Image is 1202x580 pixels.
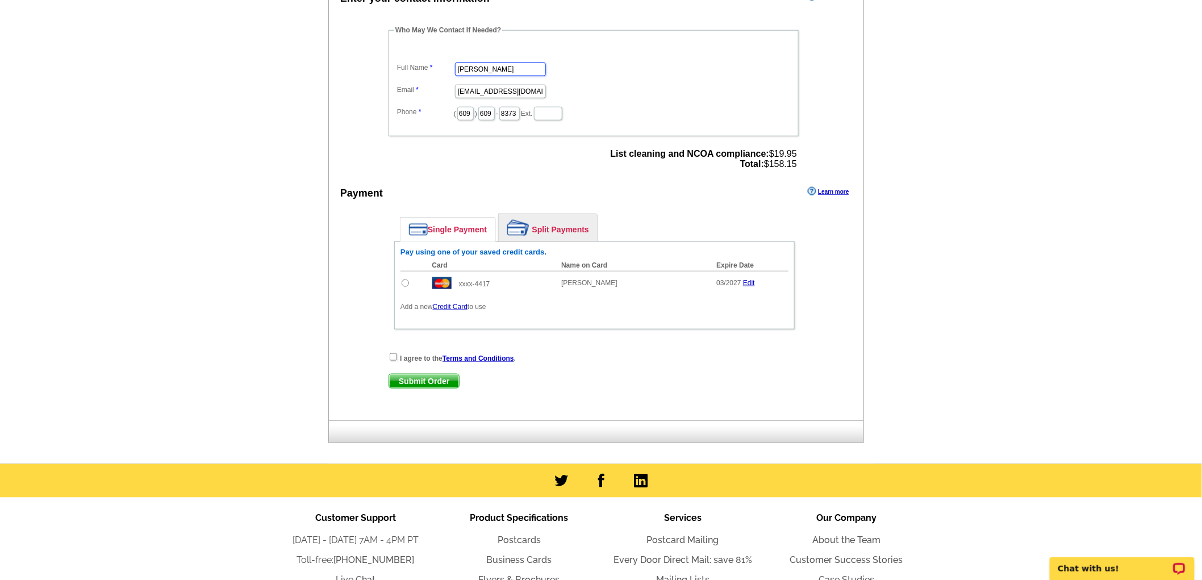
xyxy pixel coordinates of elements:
span: Services [664,512,702,523]
li: Toll-free: [274,554,437,568]
label: Full Name [397,62,454,73]
th: Card [427,260,556,272]
label: Email [397,85,454,95]
a: [PHONE_NUMBER] [334,555,415,566]
a: Credit Card [433,303,468,311]
img: split-payment.png [507,220,529,236]
a: Split Payments [499,214,598,241]
a: About the Team [812,535,880,546]
strong: I agree to the . [400,354,516,362]
span: Submit Order [389,374,459,388]
span: 03/2027 [716,279,741,287]
a: Edit [743,279,755,287]
a: Single Payment [400,218,495,241]
h6: Pay using one of your saved credit cards. [400,248,788,257]
a: Terms and Conditions [443,354,514,362]
img: single-payment.png [409,223,428,236]
strong: Total: [740,159,764,169]
a: Learn more [808,187,849,196]
span: xxxx-4417 [459,280,490,288]
li: [DATE] - [DATE] 7AM - 4PM PT [274,534,437,548]
legend: Who May We Contact If Needed? [394,25,502,35]
a: Business Cards [487,555,552,566]
a: Every Door Direct Mail: save 81% [613,555,752,566]
span: Customer Support [315,512,396,523]
span: Product Specifications [470,512,569,523]
th: Name on Card [556,260,711,272]
div: Payment [340,186,383,201]
span: Our Company [816,512,877,523]
p: Add a new to use [400,302,788,312]
iframe: LiveChat chat widget [1042,544,1202,580]
span: $19.95 $158.15 [611,149,797,169]
a: Customer Success Stories [790,555,903,566]
span: [PERSON_NAME] [561,279,617,287]
a: Postcards [498,535,541,546]
th: Expire Date [711,260,788,272]
dd: ( ) - Ext. [394,104,793,122]
label: Phone [397,107,454,117]
img: mast.gif [432,277,452,289]
a: Postcard Mailing [647,535,719,546]
strong: List cleaning and NCOA compliance: [611,149,769,158]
